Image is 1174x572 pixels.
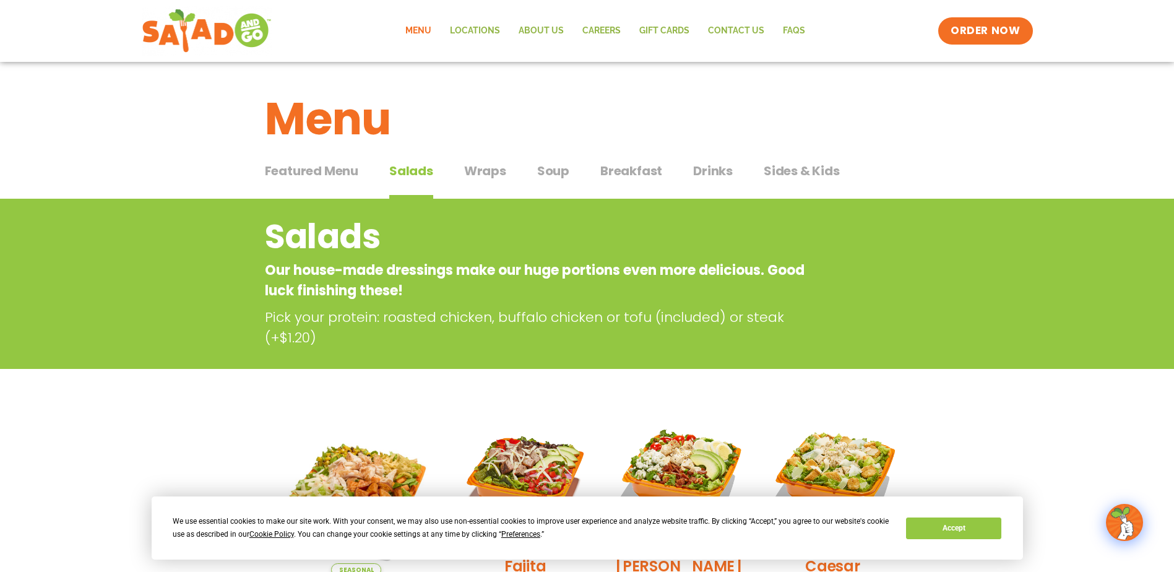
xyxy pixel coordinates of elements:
[537,162,569,180] span: Soup
[699,17,774,45] a: Contact Us
[765,411,900,546] img: Product photo for Caesar Salad
[265,212,810,262] h2: Salads
[265,260,810,301] p: Our house-made dressings make our huge portions even more delicious. Good luck finishing these!
[600,162,662,180] span: Breakfast
[441,17,509,45] a: Locations
[142,6,272,56] img: new-SAG-logo-768×292
[509,17,573,45] a: About Us
[265,307,816,348] p: Pick your protein: roasted chicken, buffalo chicken or tofu (included) or steak (+$1.20)
[611,411,746,546] img: Product photo for Cobb Salad
[265,85,910,152] h1: Menu
[630,17,699,45] a: GIFT CARDS
[396,17,814,45] nav: Menu
[1107,505,1142,540] img: wpChatIcon
[389,162,433,180] span: Salads
[906,518,1001,539] button: Accept
[457,411,592,546] img: Product photo for Fajita Salad
[396,17,441,45] a: Menu
[573,17,630,45] a: Careers
[464,162,506,180] span: Wraps
[693,162,733,180] span: Drinks
[501,530,540,539] span: Preferences
[173,515,891,541] div: We use essential cookies to make our site work. With your consent, we may also use non-essential ...
[265,162,358,180] span: Featured Menu
[764,162,840,180] span: Sides & Kids
[938,17,1032,45] a: ORDER NOW
[265,157,910,199] div: Tabbed content
[249,530,294,539] span: Cookie Policy
[774,17,814,45] a: FAQs
[152,496,1023,560] div: Cookie Consent Prompt
[951,24,1020,38] span: ORDER NOW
